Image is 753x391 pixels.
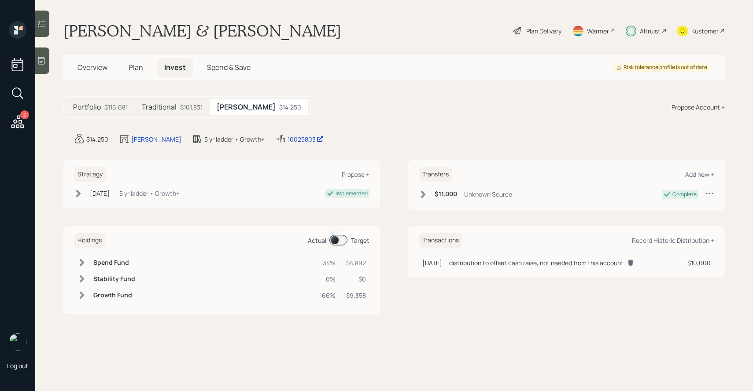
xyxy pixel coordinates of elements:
div: $9,358 [346,291,366,300]
div: Add new + [685,170,714,179]
div: [PERSON_NAME] [131,135,181,144]
div: $101,831 [180,102,203,112]
div: 5 yr ladder • Growth+ [119,189,180,198]
h6: Strategy [74,167,106,182]
h6: Holdings [74,233,105,248]
div: Complete [672,190,697,198]
div: Propose Account + [672,102,725,112]
div: Unknown Source [464,190,512,199]
div: Plan Delivery [526,26,561,36]
div: Kustomer [691,26,719,36]
span: Plan [129,62,143,72]
div: Actual [308,236,326,245]
span: Invest [164,62,186,72]
img: sami-boghos-headshot.png [9,333,26,351]
h6: Growth Fund [93,292,135,299]
div: Altruist [640,26,661,36]
h6: $11,000 [435,190,457,198]
div: Propose + [342,170,369,179]
div: $0 [346,274,366,284]
div: $14,250 [279,102,301,112]
h5: Portfolio [73,103,101,111]
div: $4,892 [346,258,366,267]
div: [DATE] [90,189,110,198]
div: $116,081 [104,102,128,112]
span: Overview [78,62,107,72]
h6: Transfers [419,167,452,182]
div: Risk tolerance profile is out of date [616,64,707,71]
div: 5 yr ladder • Growth+ [204,135,265,144]
h6: Stability Fund [93,275,135,283]
h6: Spend Fund [93,259,135,267]
h5: [PERSON_NAME] [217,103,276,111]
div: 10025803 [288,135,324,144]
div: $14,250 [86,135,108,144]
div: Target [351,236,369,245]
div: 66% [322,291,336,300]
div: $10,000 [687,258,711,267]
div: 2 [20,110,29,119]
div: Log out [7,362,28,370]
div: Record Historic Distribution + [632,236,714,245]
div: 34% [322,258,336,267]
span: Spend & Save [207,62,251,72]
div: 0% [322,274,336,284]
h1: [PERSON_NAME] & [PERSON_NAME] [63,21,341,40]
h5: Traditional [142,103,177,111]
div: Warmer [587,26,609,36]
div: Implemented [336,190,368,197]
div: [DATE] [422,258,442,267]
h6: Transactions [419,233,462,248]
div: distribution to offset cash raise, not needed from this account [449,258,624,267]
